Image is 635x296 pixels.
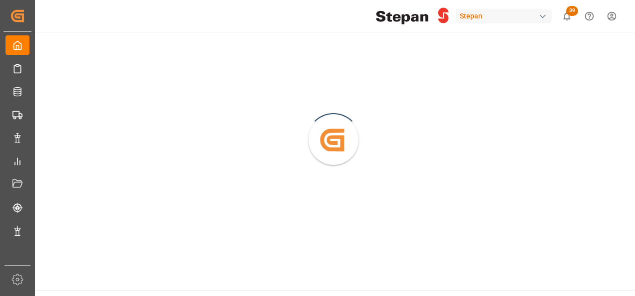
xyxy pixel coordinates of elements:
[556,5,578,27] button: show 39 new notifications
[456,6,556,25] button: Stepan
[578,5,601,27] button: Help Center
[456,9,552,23] div: Stepan
[566,6,578,16] span: 39
[376,7,449,25] img: Stepan_Company_logo.svg.png_1713531530.png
